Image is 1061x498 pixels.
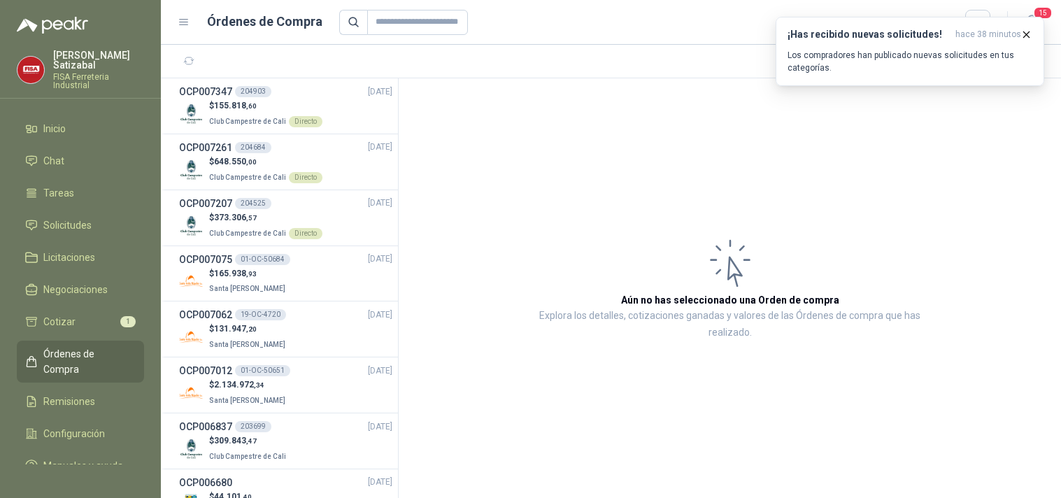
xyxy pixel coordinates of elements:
[214,324,257,334] span: 131.947
[246,214,257,222] span: ,57
[214,157,257,166] span: 648.550
[214,213,257,222] span: 373.306
[179,157,204,182] img: Company Logo
[43,185,74,201] span: Tareas
[214,436,257,446] span: 309.843
[1019,10,1044,35] button: 15
[209,118,286,125] span: Club Campestre de Cali
[17,115,144,142] a: Inicio
[776,17,1044,86] button: ¡Has recibido nuevas solicitudes!hace 38 minutos Los compradores han publicado nuevas solicitudes...
[289,172,322,183] div: Directo
[179,196,232,211] h3: OCP007207
[120,316,136,327] span: 1
[43,153,64,169] span: Chat
[43,394,95,409] span: Remisiones
[179,419,232,434] h3: OCP006837
[209,155,322,169] p: $
[254,381,264,389] span: ,34
[246,437,257,445] span: ,47
[235,198,271,209] div: 204525
[179,269,204,293] img: Company Logo
[368,308,392,322] span: [DATE]
[179,196,392,240] a: OCP007207204525[DATE] Company Logo$373.306,57Club Campestre de CaliDirecto
[235,365,290,376] div: 01-OC-50651
[43,458,123,474] span: Manuales y ayuda
[179,307,232,322] h3: OCP007062
[289,116,322,127] div: Directo
[179,307,392,351] a: OCP00706219-OC-4720[DATE] Company Logo$131.947,20Santa [PERSON_NAME]
[368,252,392,266] span: [DATE]
[246,102,257,110] span: ,60
[179,84,392,128] a: OCP007347204903[DATE] Company Logo$155.818,60Club Campestre de CaliDirecto
[179,436,204,461] img: Company Logo
[179,140,232,155] h3: OCP007261
[179,252,232,267] h3: OCP007075
[17,276,144,303] a: Negociaciones
[43,426,105,441] span: Configuración
[235,142,271,153] div: 204684
[955,29,1021,41] span: hace 38 minutos
[214,380,264,390] span: 2.134.972
[235,86,271,97] div: 204903
[246,270,257,278] span: ,93
[179,252,392,296] a: OCP00707501-OC-50684[DATE] Company Logo$165.938,93Santa [PERSON_NAME]
[209,397,285,404] span: Santa [PERSON_NAME]
[368,141,392,154] span: [DATE]
[209,285,285,292] span: Santa [PERSON_NAME]
[43,121,66,136] span: Inicio
[246,158,257,166] span: ,00
[368,476,392,489] span: [DATE]
[17,453,144,479] a: Manuales y ayuda
[179,419,392,463] a: OCP006837203699[DATE] Company Logo$309.843,47Club Campestre de Cali
[17,341,144,383] a: Órdenes de Compra
[179,140,392,184] a: OCP007261204684[DATE] Company Logo$648.550,00Club Campestre de CaliDirecto
[17,244,144,271] a: Licitaciones
[214,269,257,278] span: 165.938
[209,229,286,237] span: Club Campestre de Cali
[17,57,44,83] img: Company Logo
[1033,6,1053,20] span: 15
[17,420,144,447] a: Configuración
[17,308,144,335] a: Cotizar1
[209,99,322,113] p: $
[43,282,108,297] span: Negociaciones
[788,29,950,41] h3: ¡Has recibido nuevas solicitudes!
[17,180,144,206] a: Tareas
[209,322,288,336] p: $
[53,73,144,90] p: FISA Ferreteria Industrial
[43,250,95,265] span: Licitaciones
[209,173,286,181] span: Club Campestre de Cali
[179,363,392,407] a: OCP00701201-OC-50651[DATE] Company Logo$2.134.972,34Santa [PERSON_NAME]
[179,380,204,405] img: Company Logo
[179,475,232,490] h3: OCP006680
[179,325,204,349] img: Company Logo
[235,254,290,265] div: 01-OC-50684
[179,101,204,126] img: Company Logo
[209,267,288,280] p: $
[209,341,285,348] span: Santa [PERSON_NAME]
[209,378,288,392] p: $
[209,453,286,460] span: Club Campestre de Cali
[43,218,92,233] span: Solicitudes
[368,197,392,210] span: [DATE]
[368,420,392,434] span: [DATE]
[179,213,204,238] img: Company Logo
[43,314,76,329] span: Cotizar
[17,212,144,239] a: Solicitudes
[53,50,144,70] p: [PERSON_NAME] Satizabal
[539,308,921,341] p: Explora los detalles, cotizaciones ganadas y valores de las Órdenes de compra que has realizado.
[17,148,144,174] a: Chat
[289,228,322,239] div: Directo
[214,101,257,111] span: 155.818
[788,49,1032,74] p: Los compradores han publicado nuevas solicitudes en tus categorías.
[209,211,322,225] p: $
[209,434,289,448] p: $
[368,85,392,99] span: [DATE]
[179,84,232,99] h3: OCP007347
[17,17,88,34] img: Logo peakr
[246,325,257,333] span: ,20
[621,292,839,308] h3: Aún no has seleccionado una Orden de compra
[368,364,392,378] span: [DATE]
[235,421,271,432] div: 203699
[43,346,131,377] span: Órdenes de Compra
